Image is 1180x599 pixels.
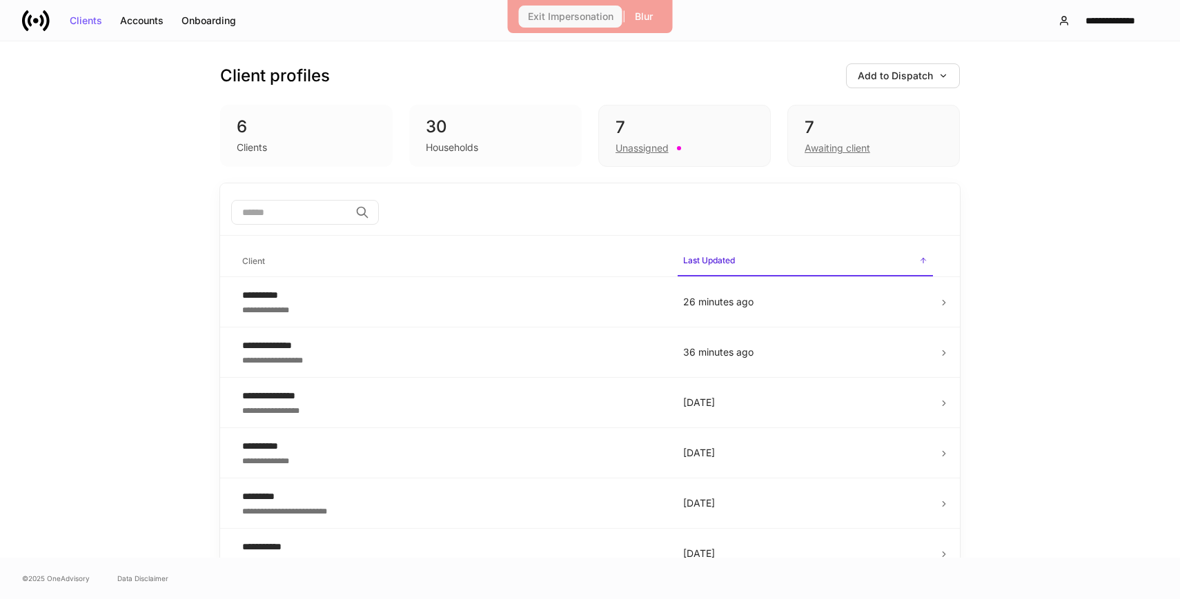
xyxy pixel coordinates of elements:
[181,16,236,26] div: Onboarding
[626,6,662,28] button: Blur
[528,12,613,21] div: Exit Impersonation
[61,10,111,32] button: Clients
[616,116,754,139] div: 7
[120,16,164,26] div: Accounts
[683,396,927,409] p: [DATE]
[173,10,245,32] button: Onboarding
[426,116,565,138] div: 30
[22,573,90,584] span: © 2025 OneAdvisory
[70,16,102,26] div: Clients
[220,65,330,87] h3: Client profiles
[678,247,933,276] span: Last Updated
[805,141,870,155] div: Awaiting client
[858,71,948,81] div: Add to Dispatch
[616,141,669,155] div: Unassigned
[426,141,478,154] div: Households
[237,116,376,138] div: 6
[111,10,173,32] button: Accounts
[683,446,927,460] p: [DATE]
[683,496,927,510] p: [DATE]
[683,295,927,309] p: 26 minutes ago
[117,573,168,584] a: Data Disclaimer
[635,12,653,21] div: Blur
[787,105,960,167] div: 7Awaiting client
[519,6,622,28] button: Exit Impersonation
[846,63,960,88] button: Add to Dispatch
[683,345,927,359] p: 36 minutes ago
[683,547,927,560] p: [DATE]
[683,254,735,267] h6: Last Updated
[598,105,771,167] div: 7Unassigned
[805,116,943,139] div: 7
[237,247,667,276] span: Client
[242,254,265,267] h6: Client
[237,141,267,154] div: Clients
